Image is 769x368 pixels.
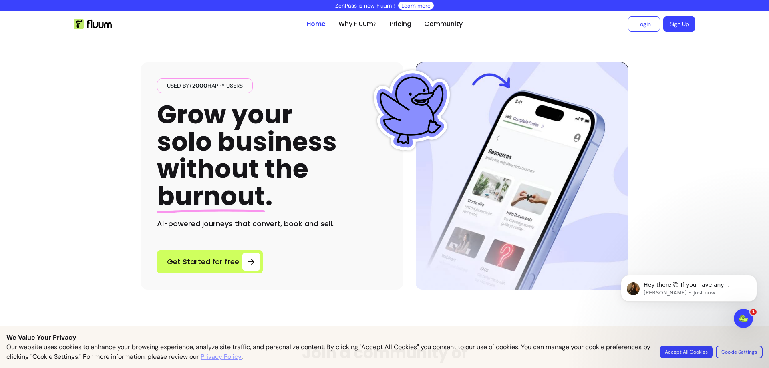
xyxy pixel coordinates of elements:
[660,346,713,358] button: Accept All Cookies
[335,2,395,10] p: ZenPass is now Fluum !
[734,309,753,328] iframe: Intercom live chat
[372,70,452,151] img: Fluum Duck sticker
[750,309,757,315] span: 1
[157,250,263,273] a: Get Started for free
[716,346,763,358] button: Cookie Settings
[416,62,628,290] img: Hero
[157,218,387,229] h2: AI-powered journeys that convert, book and sell.
[306,19,326,29] a: Home
[663,16,695,32] a: Sign Up
[424,19,463,29] a: Community
[401,2,431,10] a: Learn more
[74,19,112,29] img: Fluum Logo
[167,256,239,267] span: Get Started for free
[6,342,650,362] p: Our website uses cookies to enhance your browsing experience, analyze site traffic, and personali...
[164,82,246,90] span: Used by happy users
[628,16,660,32] a: Login
[201,352,242,362] a: Privacy Policy
[338,19,377,29] a: Why Fluum?
[6,333,763,342] p: We Value Your Privacy
[189,82,207,89] span: +2000
[157,178,265,214] span: burnout
[157,101,337,210] h1: Grow your solo business without the .
[390,19,411,29] a: Pricing
[609,258,769,346] iframe: Intercom notifications message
